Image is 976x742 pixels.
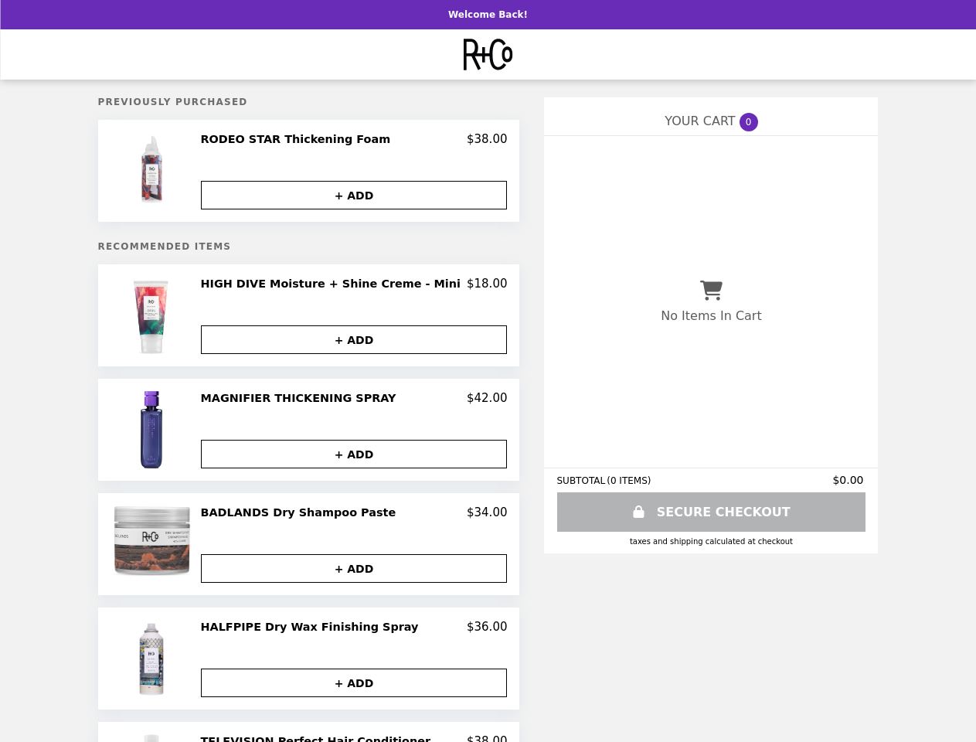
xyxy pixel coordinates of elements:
[201,391,403,405] h2: MAGNIFIER THICKENING SPRAY
[98,241,520,252] h5: Recommended Items
[740,113,758,131] span: 0
[201,620,425,634] h2: HALFPIPE Dry Wax Finishing Spray
[556,475,607,486] span: SUBTOTAL
[201,277,467,291] h2: HIGH DIVE Moisture + Shine Creme - Mini
[201,325,508,354] button: + ADD
[467,620,508,634] p: $36.00
[201,554,508,583] button: + ADD
[132,132,174,209] img: RODEO STAR Thickening Foam
[448,9,528,20] p: Welcome Back!
[201,669,508,697] button: + ADD
[108,505,199,577] img: BADLANDS Dry Shampoo Paste
[201,181,508,209] button: + ADD
[201,505,403,519] h2: BADLANDS Dry Shampoo Paste
[467,391,508,405] p: $42.00
[141,391,166,468] img: MAGNIFIER THICKENING SPRAY
[201,132,397,146] h2: RODEO STAR Thickening Foam
[832,474,865,486] span: $0.00
[467,277,508,291] p: $18.00
[467,505,508,519] p: $34.00
[131,277,175,354] img: HIGH DIVE Moisture + Shine Creme - Mini
[467,132,508,146] p: $38.00
[201,440,508,468] button: + ADD
[607,475,651,486] span: ( 0 ITEMS )
[556,537,865,546] div: Taxes and Shipping calculated at checkout
[463,39,513,70] img: Brand Logo
[661,308,761,323] p: No Items In Cart
[665,114,735,128] span: YOUR CART
[98,97,520,107] h5: Previously Purchased
[138,620,169,697] img: HALFPIPE Dry Wax Finishing Spray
